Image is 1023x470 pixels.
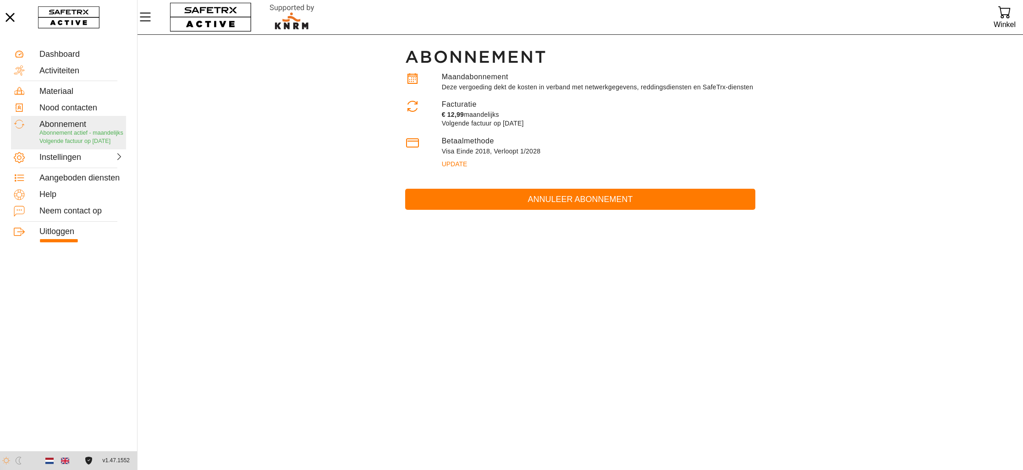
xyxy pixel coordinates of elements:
[464,111,499,118] span: maandelijks
[14,189,25,200] img: Help.svg
[14,65,25,76] img: Activities.svg
[405,47,755,68] h1: Abonnement
[97,453,135,468] button: v1.47.1552
[42,453,57,469] button: Dutch
[82,457,95,465] a: Licentieovereenkomst
[442,73,508,81] label: Maandabonnement
[14,86,25,97] img: Equipment.svg
[39,138,110,144] span: Volgende factuur op [DATE]
[15,457,22,465] img: ModeDark.svg
[442,137,494,145] label: Betaalmethode
[103,456,130,465] span: v1.47.1552
[259,2,325,32] img: RescueLogo.svg
[14,206,25,217] img: ContactUs.svg
[405,189,755,210] button: Annuleer abonnement
[39,190,123,200] div: Help
[39,206,123,216] div: Neem contact op
[442,119,755,128] p: Volgende factuur op [DATE]
[39,49,123,60] div: Dashboard
[39,227,123,237] div: Uitloggen
[39,87,123,97] div: Materiaal
[45,457,54,465] img: nl.svg
[442,82,755,92] p: Deze vergoeding dekt de kosten in verband met netwerkgegevens, reddingsdiensten en SafeTrx-diensten
[442,100,477,108] label: Facturatie
[442,147,755,156] div: Visa Einde 2018, Verloopt 1/2028
[61,457,69,465] img: en.svg
[412,192,748,207] span: Annuleer abonnement
[57,453,73,469] button: English
[994,18,1016,31] div: Winkel
[39,66,123,76] div: Activiteiten
[442,111,464,118] span: € 12,99
[137,7,160,27] button: Menu
[39,103,123,113] div: Nood contacten
[39,153,80,163] div: Instellingen
[442,158,467,170] span: Update
[39,173,123,183] div: Aangeboden diensten
[2,457,10,465] img: ModeLight.svg
[442,156,475,172] button: Update
[14,119,25,130] img: Subscription.svg
[39,130,123,136] span: Abonnement actief - maandelijks
[39,120,123,130] div: Abonnement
